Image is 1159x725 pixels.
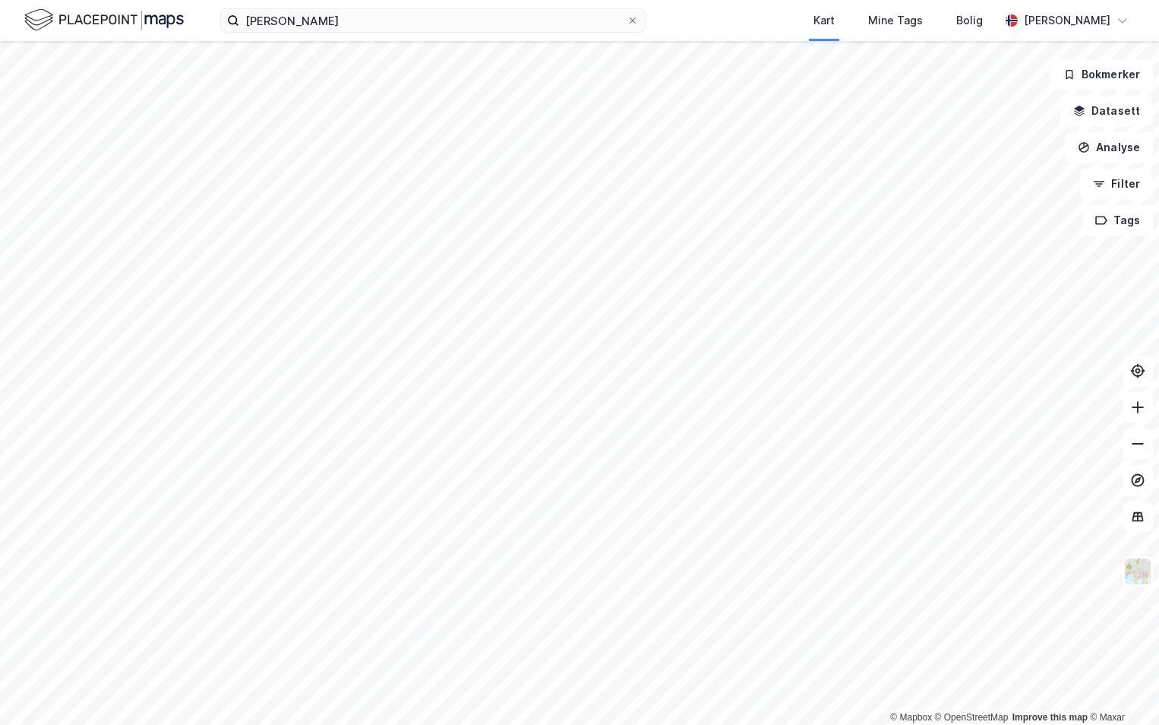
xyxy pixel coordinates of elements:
button: Analyse [1065,132,1153,163]
button: Bokmerker [1050,59,1153,90]
iframe: Chat Widget [1083,652,1159,725]
a: Improve this map [1012,712,1088,723]
img: logo.f888ab2527a4732fd821a326f86c7f29.svg [24,7,184,33]
input: Søk på adresse, matrikkel, gårdeiere, leietakere eller personer [239,9,627,32]
a: OpenStreetMap [935,712,1009,723]
button: Filter [1080,169,1153,199]
div: [PERSON_NAME] [1024,11,1110,30]
div: Kart [813,11,835,30]
a: Mapbox [890,712,932,723]
button: Datasett [1060,96,1153,126]
div: Bolig [956,11,983,30]
div: Mine Tags [868,11,923,30]
button: Tags [1082,205,1153,236]
div: Kontrollprogram for chat [1083,652,1159,725]
img: Z [1123,557,1152,586]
